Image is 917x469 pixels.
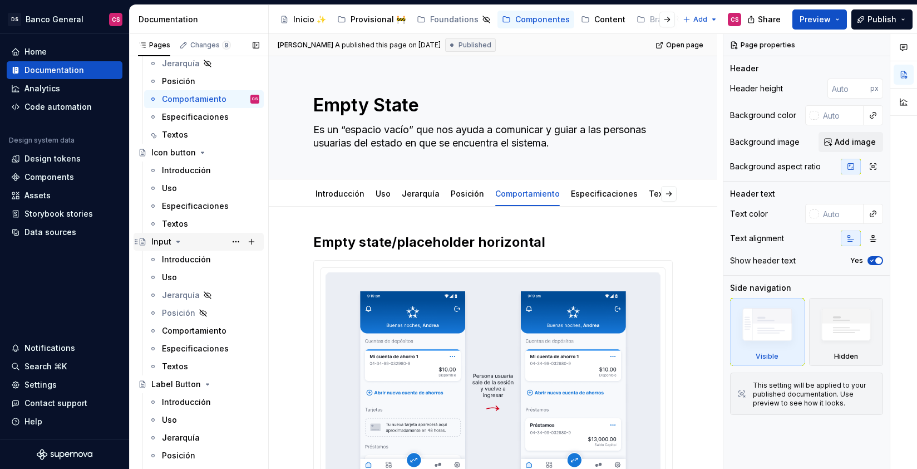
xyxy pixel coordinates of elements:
div: Hidden [834,352,858,361]
input: Auto [819,105,864,125]
div: Jerarquía [162,290,200,301]
a: Introducción [144,162,264,179]
div: Side navigation [730,282,791,294]
a: Design tokens [7,150,122,168]
textarea: Es un “espacio vacío” que nos ayuda a comunicar y guiar a las personas usuarias del estado en que... [311,121,671,152]
div: Uso [162,272,177,283]
div: Introducción [162,397,211,408]
div: DS [8,13,21,26]
h2: Empty state/placeholder horizontal [313,233,673,251]
div: Textos [162,129,188,140]
div: Analytics [24,83,60,94]
button: DSBanco GeneralCS [2,7,127,31]
input: Auto [819,204,864,224]
div: CS [112,15,120,24]
div: Textos [162,218,188,229]
div: Jerarquía [162,432,200,443]
div: CS [731,15,739,24]
a: Home [7,43,122,61]
div: Notifications [24,343,75,354]
div: Comportamiento [491,182,564,205]
div: Components [24,172,74,183]
div: Header height [730,83,783,94]
a: Posición [144,304,264,322]
div: Background aspect ratio [730,161,821,172]
a: Comportamiento [495,189,560,198]
div: Jerarquía [397,182,444,205]
a: Provisional 🚧 [333,11,410,28]
a: Input [134,233,264,251]
span: Preview [800,14,831,25]
div: Data sources [24,227,76,238]
div: Search ⌘K [24,361,67,372]
div: Design tokens [24,153,81,164]
a: Components [7,168,122,186]
div: This setting will be applied to your published documentation. Use preview to see how it looks. [753,381,876,408]
div: Content [594,14,625,25]
a: Textos [144,358,264,375]
a: Posición [451,189,484,198]
span: Publish [867,14,896,25]
span: Published [458,41,491,50]
div: Componentes [515,14,570,25]
div: Posición [162,76,195,87]
div: Pages [138,41,170,50]
button: Help [7,413,122,431]
div: Assets [24,190,51,201]
div: Page tree [275,8,677,31]
a: Introducción [144,251,264,268]
button: Preview [792,9,847,30]
button: Notifications [7,339,122,357]
a: Jerarquía [144,286,264,304]
a: Label Button [134,375,264,393]
a: Content [576,11,630,28]
a: Inicio ✨ [275,11,331,28]
a: Documentation [7,61,122,79]
div: Input [151,236,171,247]
a: Uso [144,268,264,286]
div: Code automation [24,101,92,113]
span: Open page [666,41,703,50]
div: Visible [730,298,805,366]
div: Introducción [311,182,369,205]
button: Contact support [7,394,122,412]
a: Code automation [7,98,122,116]
a: Textos [144,215,264,233]
span: Add [693,15,707,24]
a: Storybook stories [7,205,122,223]
div: Especificaciones [162,343,229,354]
div: Background color [730,110,796,121]
a: Introducción [315,189,364,198]
a: Especificaciones [571,189,638,198]
span: 9 [222,41,231,50]
div: Show header text [730,255,796,266]
div: Hidden [809,298,884,366]
span: Add image [835,136,876,148]
span: Share [758,14,781,25]
a: Settings [7,376,122,394]
div: Help [24,416,42,427]
a: Jerarquía [144,429,264,447]
span: [PERSON_NAME] A [278,41,340,50]
div: Icon button [151,147,196,158]
a: Icon button [134,144,264,162]
button: Search ⌘K [7,358,122,375]
a: Textos [144,126,264,144]
div: Foundations [430,14,479,25]
svg: Supernova Logo [37,449,92,460]
div: Design system data [9,136,75,145]
div: Introducción [162,165,211,176]
div: Inicio ✨ [293,14,326,25]
div: Contact support [24,398,87,409]
a: Posición [144,447,264,465]
a: Brand [632,11,689,28]
a: ComportamientoCS [144,90,264,108]
button: Publish [851,9,913,30]
textarea: Empty State [311,92,671,119]
div: Provisional 🚧 [351,14,406,25]
button: Share [742,9,788,30]
div: Header [730,63,758,74]
div: published this page on [DATE] [342,41,441,50]
div: Textos [644,182,679,205]
div: Text alignment [730,233,784,244]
